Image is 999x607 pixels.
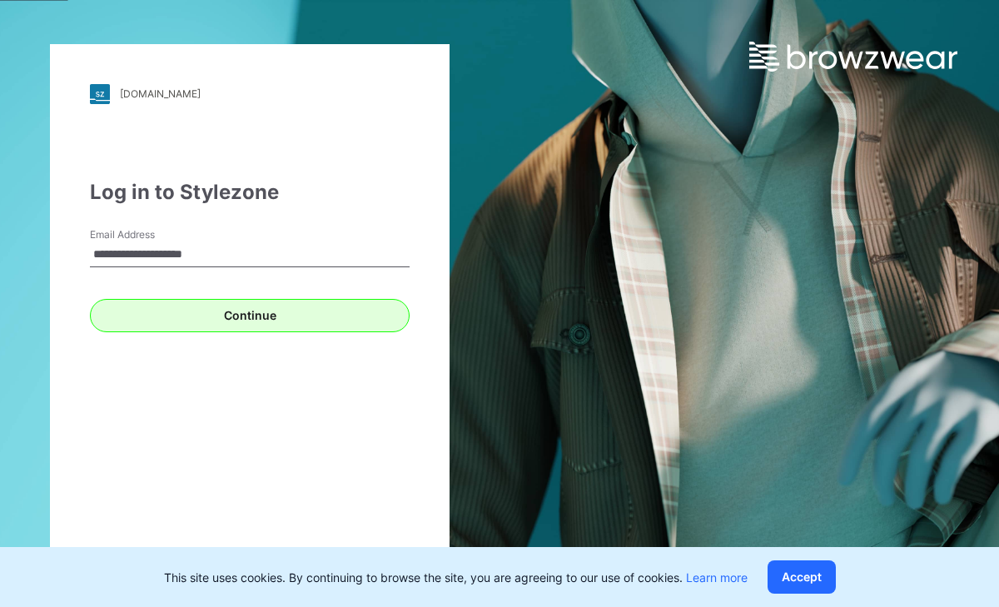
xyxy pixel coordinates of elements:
[90,84,410,104] a: [DOMAIN_NAME]
[120,87,201,100] div: [DOMAIN_NAME]
[768,560,836,594] button: Accept
[749,42,957,72] img: browzwear-logo.e42bd6dac1945053ebaf764b6aa21510.svg
[686,570,748,585] a: Learn more
[90,84,110,104] img: stylezone-logo.562084cfcfab977791bfbf7441f1a819.svg
[90,177,410,207] div: Log in to Stylezone
[90,227,206,242] label: Email Address
[90,299,410,332] button: Continue
[164,569,748,586] p: This site uses cookies. By continuing to browse the site, you are agreeing to our use of cookies.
